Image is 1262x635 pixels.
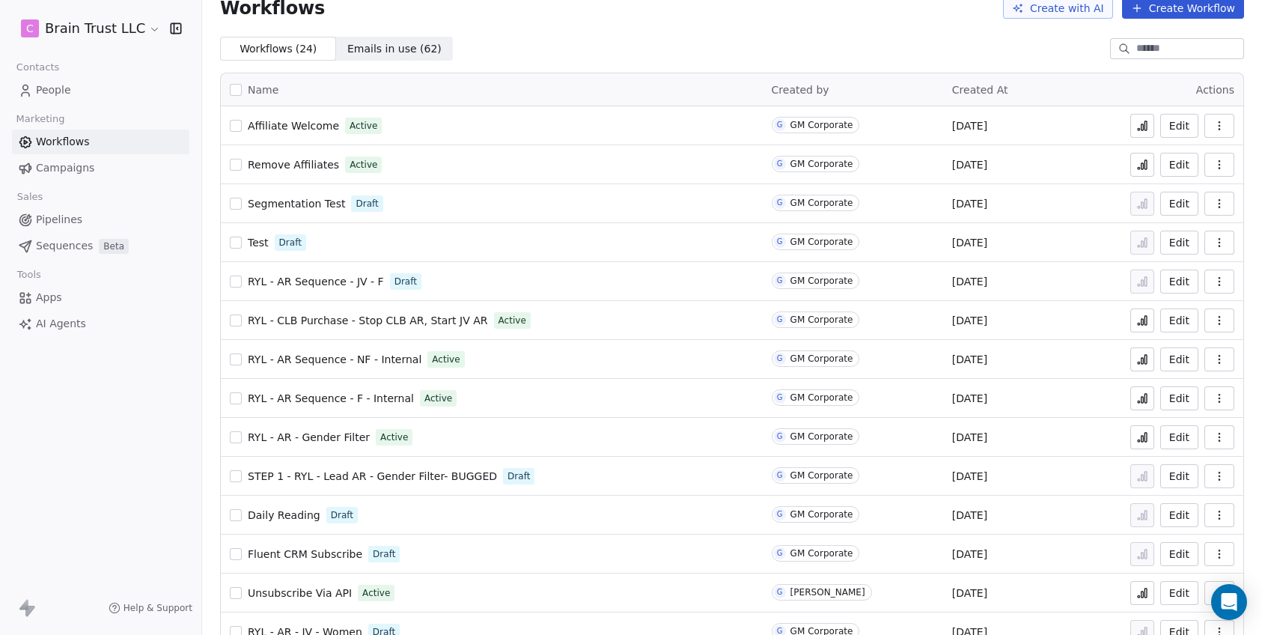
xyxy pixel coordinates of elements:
a: Fluent CRM Subscribe [248,547,362,562]
div: GM Corporate [790,548,853,559]
a: Campaigns [12,156,189,180]
span: RYL - AR - Gender Filter [248,431,370,443]
span: [DATE] [952,586,987,601]
span: Fluent CRM Subscribe [248,548,362,560]
span: [DATE] [952,274,987,289]
div: G [777,586,783,598]
a: Daily Reading [248,508,320,523]
button: Edit [1160,153,1198,177]
span: [DATE] [952,313,987,328]
a: Affiliate Welcome [248,118,339,133]
a: RYL - AR - Gender Filter [248,430,370,445]
a: Segmentation Test [248,196,345,211]
span: Active [350,119,377,133]
button: Edit [1160,114,1198,138]
span: [DATE] [952,157,987,172]
div: G [777,158,783,170]
span: [DATE] [952,508,987,523]
span: RYL - CLB Purchase - Stop CLB AR, Start JV AR [248,315,488,326]
div: G [777,119,783,131]
span: Actions [1196,84,1234,96]
button: Edit [1160,192,1198,216]
div: G [777,197,783,209]
span: Help & Support [124,602,192,614]
span: [DATE] [952,391,987,406]
span: Apps [36,290,62,306]
a: RYL - AR Sequence - F - Internal [248,391,414,406]
span: AI Agents [36,316,86,332]
div: G [777,508,783,520]
span: Created by [772,84,829,96]
button: Edit [1160,231,1198,255]
span: Contacts [10,56,66,79]
span: Tools [10,264,47,286]
a: Pipelines [12,207,189,232]
button: Edit [1160,503,1198,527]
span: [DATE] [952,118,987,133]
div: [PERSON_NAME] [790,587,865,598]
div: G [777,275,783,287]
span: [DATE] [952,469,987,484]
span: Emails in use ( 62 ) [347,41,442,57]
span: Segmentation Test [248,198,345,210]
button: CBrain Trust LLC [18,16,159,41]
button: Edit [1160,542,1198,566]
span: Active [424,392,452,405]
div: G [777,392,783,404]
span: [DATE] [952,352,987,367]
div: G [777,470,783,481]
div: G [777,431,783,443]
span: Sales [10,186,49,208]
button: Edit [1160,464,1198,488]
a: Apps [12,285,189,310]
div: GM Corporate [790,353,853,364]
span: [DATE] [952,235,987,250]
span: RYL - AR Sequence - NF - Internal [248,353,421,365]
span: Draft [507,470,530,483]
button: Edit [1160,270,1198,294]
span: Active [350,158,377,171]
button: Edit [1160,309,1198,332]
a: RYL - AR Sequence - NF - Internal [248,352,421,367]
span: [DATE] [952,430,987,445]
span: Draft [373,547,395,561]
span: Active [380,431,408,444]
span: Active [362,586,390,600]
span: Draft [356,197,378,210]
a: Help & Support [109,602,192,614]
div: GM Corporate [790,392,853,403]
button: Edit [1160,425,1198,449]
a: Test [248,235,269,250]
span: Name [248,82,278,98]
span: STEP 1 - RYL - Lead AR - Gender Filter- BUGGED [248,470,497,482]
span: [DATE] [952,547,987,562]
span: Pipelines [36,212,82,228]
div: G [777,314,783,326]
button: Edit [1160,347,1198,371]
span: Workflows [36,134,90,150]
span: Draft [279,236,302,249]
a: STEP 1 - RYL - Lead AR - Gender Filter- BUGGED [248,469,497,484]
span: [DATE] [952,196,987,211]
div: Open Intercom Messenger [1211,584,1247,620]
div: GM Corporate [790,276,853,286]
span: Sequences [36,238,93,254]
div: GM Corporate [790,198,853,208]
button: Edit [1160,581,1198,605]
a: SequencesBeta [12,234,189,258]
button: Edit [1160,386,1198,410]
span: Campaigns [36,160,94,176]
span: Brain Trust LLC [45,19,145,38]
span: Marketing [10,108,71,130]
